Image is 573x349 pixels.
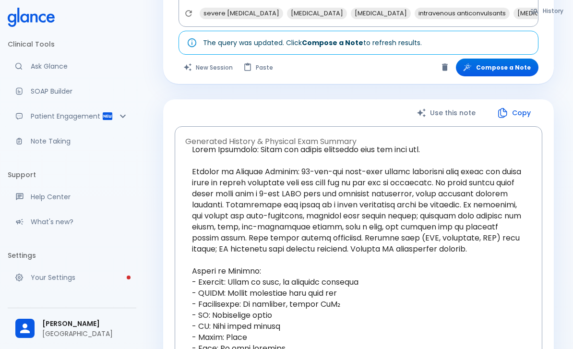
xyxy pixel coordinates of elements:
[287,8,347,19] span: [MEDICAL_DATA]
[8,33,136,56] li: Clinical Tools
[487,103,542,123] button: Copy
[8,131,136,152] a: Advanced note-taking
[42,329,129,338] p: [GEOGRAPHIC_DATA]
[415,8,510,19] span: intravenous anticonvulsants
[181,6,196,21] button: Refresh suggestions
[8,244,136,267] li: Settings
[203,34,422,51] div: The query was updated. Click to refresh results.
[438,60,452,74] button: Clear
[8,267,136,288] a: Please complete account setup
[8,106,136,127] div: Patient Reports & Referrals
[200,8,283,19] span: severe [MEDICAL_DATA]
[407,103,487,123] button: Use this note
[179,59,239,76] button: Clears all inputs and results.
[31,273,129,282] p: Your Settings
[351,8,411,19] span: [MEDICAL_DATA]
[42,319,129,329] span: [PERSON_NAME]
[525,4,569,18] button: History
[31,61,129,71] p: Ask Glance
[456,59,538,76] button: Compose a Note
[31,217,129,227] p: What's new?
[8,211,136,232] div: Recent updates and feature releases
[8,186,136,207] a: Get help from our support team
[31,111,102,121] p: Patient Engagement
[8,163,136,186] li: Support
[8,56,136,77] a: Moramiz: Find ICD10AM codes instantly
[8,312,136,345] div: [PERSON_NAME][GEOGRAPHIC_DATA]
[239,59,279,76] button: Paste from clipboard
[31,86,129,96] p: SOAP Builder
[8,81,136,102] a: Docugen: Compose a clinical documentation in seconds
[31,192,129,202] p: Help Center
[302,38,363,48] strong: Compose a Note
[31,136,129,146] p: Note Taking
